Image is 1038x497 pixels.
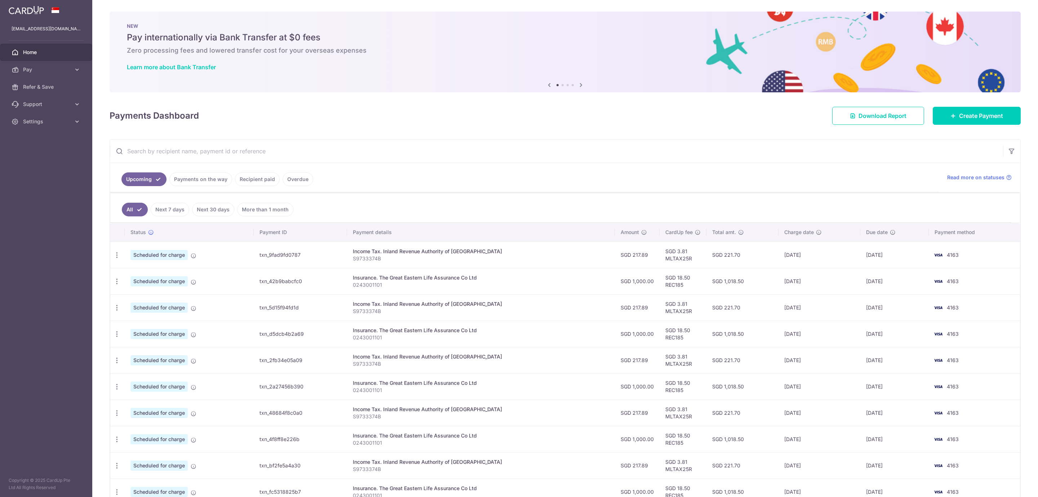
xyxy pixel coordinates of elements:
h4: Payments Dashboard [110,109,199,122]
td: SGD 1,000.00 [615,268,660,294]
h6: Zero processing fees and lowered transfer cost for your overseas expenses [127,46,1003,55]
a: Next 30 days [192,203,234,216]
a: Overdue [283,172,313,186]
p: S9733374B [353,413,609,420]
td: [DATE] [778,268,860,294]
td: SGD 18.50 REC185 [660,321,706,347]
p: 0243001101 [353,334,609,341]
a: Upcoming [121,172,167,186]
span: Support [23,101,71,108]
td: txn_42b9babcfc0 [254,268,347,294]
td: SGD 1,018.50 [706,373,778,400]
td: [DATE] [778,321,860,347]
input: Search by recipient name, payment id or reference [110,140,1003,163]
td: SGD 3.81 MLTAX25R [660,452,706,479]
img: Bank Card [931,435,945,444]
img: Bank Card [931,356,945,365]
td: txn_5d15f94fd1d [254,294,347,321]
td: SGD 18.50 REC185 [660,426,706,452]
td: [DATE] [860,452,929,479]
td: [DATE] [778,400,860,426]
a: Download Report [832,107,924,125]
div: Insurance. The Great Eastern Life Assurance Co Ltd [353,274,609,281]
img: Bank Card [931,488,945,496]
td: txn_2fb34e05a09 [254,347,347,373]
span: 4163 [947,252,959,258]
td: SGD 221.70 [706,294,778,321]
img: Bank Card [931,277,945,286]
span: 4163 [947,489,959,495]
td: SGD 217.89 [615,452,660,479]
div: Income Tax. Inland Revenue Authority of [GEOGRAPHIC_DATA] [353,248,609,255]
img: Bank transfer banner [110,12,1021,92]
td: txn_48684f8c0a0 [254,400,347,426]
td: [DATE] [860,268,929,294]
img: Bank Card [931,461,945,470]
span: Scheduled for charge [130,355,188,365]
td: SGD 3.81 MLTAX25R [660,347,706,373]
td: SGD 18.50 REC185 [660,268,706,294]
p: NEW [127,23,1003,29]
span: Amount [621,229,639,236]
td: [DATE] [778,242,860,268]
div: Insurance. The Great Eastern Life Assurance Co Ltd [353,379,609,387]
td: [DATE] [860,426,929,452]
p: 0243001101 [353,281,609,289]
td: SGD 1,000.00 [615,373,660,400]
div: Insurance. The Great Eastern Life Assurance Co Ltd [353,485,609,492]
td: SGD 221.70 [706,347,778,373]
span: 4163 [947,383,959,390]
span: Scheduled for charge [130,434,188,444]
span: Scheduled for charge [130,408,188,418]
span: Charge date [784,229,814,236]
td: txn_9fad9fd0787 [254,242,347,268]
span: Settings [23,118,71,125]
span: Total amt. [712,229,736,236]
img: Bank Card [931,251,945,259]
a: More than 1 month [237,203,293,216]
td: SGD 221.70 [706,400,778,426]
p: [EMAIL_ADDRESS][DOMAIN_NAME] [12,25,81,32]
span: Scheduled for charge [130,487,188,497]
td: [DATE] [860,321,929,347]
div: Income Tax. Inland Revenue Authority of [GEOGRAPHIC_DATA] [353,458,609,466]
a: All [122,203,148,216]
a: Learn more about Bank Transfer [127,63,216,71]
span: 4163 [947,410,959,416]
td: SGD 18.50 REC185 [660,373,706,400]
span: Status [130,229,146,236]
td: SGD 1,000.00 [615,321,660,347]
a: Next 7 days [151,203,189,216]
td: [DATE] [778,373,860,400]
p: 0243001101 [353,387,609,394]
p: S9733374B [353,308,609,315]
span: Scheduled for charge [130,382,188,392]
img: Bank Card [931,409,945,417]
td: SGD 3.81 MLTAX25R [660,294,706,321]
td: SGD 221.70 [706,452,778,479]
span: Scheduled for charge [130,250,188,260]
span: Scheduled for charge [130,329,188,339]
td: [DATE] [860,400,929,426]
th: Payment details [347,223,615,242]
img: Bank Card [931,303,945,312]
span: Scheduled for charge [130,461,188,471]
td: txn_d5dcb4b2a69 [254,321,347,347]
a: Recipient paid [235,172,280,186]
span: 4163 [947,357,959,363]
td: SGD 1,018.50 [706,321,778,347]
span: 4163 [947,436,959,442]
td: [DATE] [860,373,929,400]
div: Income Tax. Inland Revenue Authority of [GEOGRAPHIC_DATA] [353,353,609,360]
td: [DATE] [860,294,929,321]
td: SGD 217.89 [615,294,660,321]
p: S9733374B [353,255,609,262]
span: CardUp fee [665,229,693,236]
h5: Pay internationally via Bank Transfer at $0 fees [127,32,1003,43]
span: 4163 [947,304,959,311]
div: Income Tax. Inland Revenue Authority of [GEOGRAPHIC_DATA] [353,406,609,413]
td: SGD 1,000.00 [615,426,660,452]
a: Payments on the way [169,172,232,186]
div: Insurance. The Great Eastern Life Assurance Co Ltd [353,432,609,439]
td: SGD 217.89 [615,347,660,373]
